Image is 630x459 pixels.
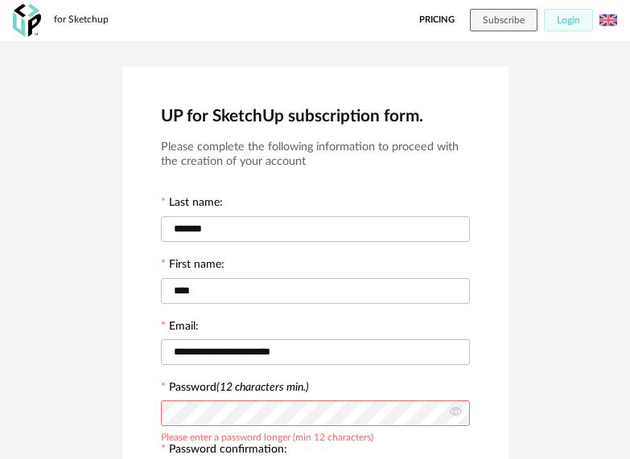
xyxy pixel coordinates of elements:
[161,105,470,127] h2: UP for SketchUp subscription form.
[161,429,373,442] div: Please enter a password longer (min 12 characters)
[161,259,224,273] label: First name:
[216,382,309,393] i: (12 characters min.)
[483,15,525,25] span: Subscribe
[161,140,470,170] h3: Please complete the following information to proceed with the creation of your account
[161,197,223,211] label: Last name:
[169,382,309,393] label: Password
[54,14,109,27] div: for Sketchup
[419,9,455,31] a: Pricing
[599,11,617,29] img: us
[557,15,580,25] span: Login
[161,321,199,335] label: Email:
[470,9,537,31] button: Subscribe
[161,444,287,458] label: Password confirmation:
[544,9,593,31] button: Login
[13,4,41,37] img: OXP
